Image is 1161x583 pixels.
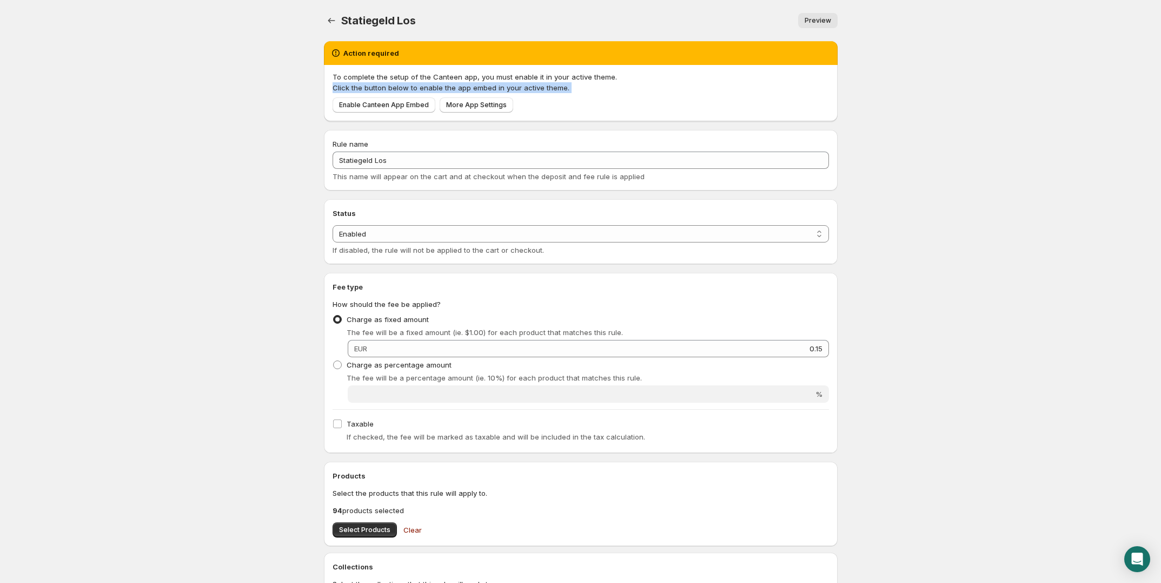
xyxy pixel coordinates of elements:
span: Select Products [339,526,390,534]
span: The fee will be a fixed amount (ie. $1.00) for each product that matches this rule. [347,328,623,337]
span: Charge as percentage amount [347,361,452,369]
span: Charge as fixed amount [347,315,429,324]
div: Open Intercom Messenger [1124,546,1150,572]
h2: Fee type [333,281,829,292]
span: This name will appear on the cart and at checkout when the deposit and fee rule is applied [333,172,645,181]
p: Click the button below to enable the app embed in your active theme. [333,82,829,93]
span: Enable Canteen App Embed [339,101,429,109]
h2: Status [333,208,829,219]
span: If disabled, the rule will not be applied to the cart or checkout. [333,246,544,254]
span: % [815,390,822,398]
button: Settings [324,13,339,28]
p: The fee will be a percentage amount (ie. 10%) for each product that matches this rule. [347,372,829,383]
span: Taxable [347,420,374,428]
a: More App Settings [440,97,513,113]
a: Enable Canteen App Embed [333,97,435,113]
b: 94 [333,506,342,515]
span: Statiegeld Los [341,14,416,27]
span: Preview [805,16,831,25]
h2: Action required [343,48,399,58]
p: Select the products that this rule will apply to. [333,488,829,499]
p: products selected [333,505,829,516]
span: Rule name [333,140,368,148]
p: To complete the setup of the Canteen app, you must enable it in your active theme. [333,71,829,82]
span: More App Settings [446,101,507,109]
span: Clear [403,525,422,535]
button: Clear [397,519,428,541]
span: EUR [354,344,367,353]
span: If checked, the fee will be marked as taxable and will be included in the tax calculation. [347,433,645,441]
span: How should the fee be applied? [333,300,441,309]
button: Select Products [333,522,397,538]
a: Preview [798,13,838,28]
h2: Collections [333,561,829,572]
h2: Products [333,470,829,481]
